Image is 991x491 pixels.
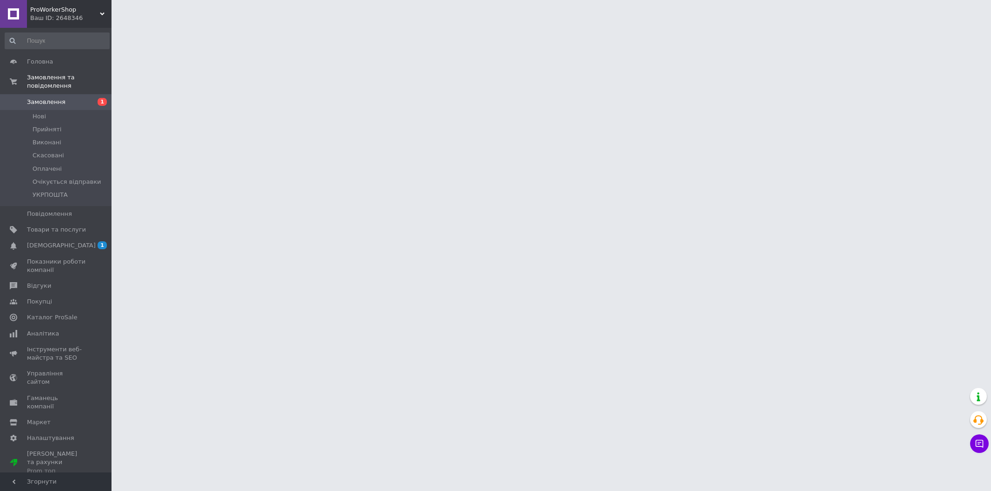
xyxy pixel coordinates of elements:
[98,98,107,106] span: 1
[5,32,110,49] input: Пошук
[27,434,74,442] span: Налаштування
[27,394,86,411] span: Гаманець компанії
[33,138,61,147] span: Виконані
[27,282,51,290] span: Відгуки
[27,313,77,322] span: Каталог ProSale
[98,241,107,249] span: 1
[27,258,86,274] span: Показники роботи компанії
[27,297,52,306] span: Покупці
[33,125,61,134] span: Прийняті
[33,165,62,173] span: Оплачені
[27,73,112,90] span: Замовлення та повідомлення
[27,58,53,66] span: Головна
[27,450,86,475] span: [PERSON_NAME] та рахунки
[33,151,64,160] span: Скасовані
[970,434,989,453] button: Чат з покупцем
[27,210,72,218] span: Повідомлення
[27,241,96,250] span: [DEMOGRAPHIC_DATA]
[30,14,112,22] div: Ваш ID: 2648346
[27,98,66,106] span: Замовлення
[27,467,86,475] div: Prom топ
[33,112,46,121] span: Нові
[33,178,101,186] span: Очікується відправки
[27,418,51,426] span: Маркет
[27,329,59,338] span: Аналітика
[27,369,86,386] span: Управління сайтом
[33,191,68,199] span: УКРПОШТА
[30,6,100,14] span: ProWorkerShop
[27,226,86,234] span: Товари та послуги
[27,345,86,362] span: Інструменти веб-майстра та SEO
